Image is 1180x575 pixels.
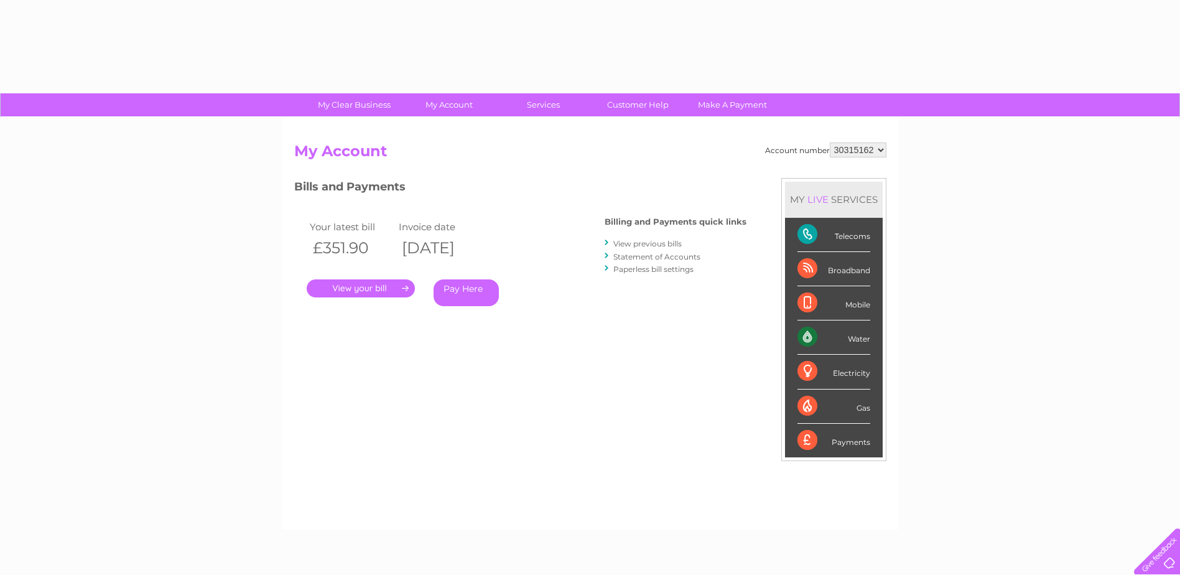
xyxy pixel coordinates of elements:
[797,355,870,389] div: Electricity
[605,217,746,227] h4: Billing and Payments quick links
[396,235,485,261] th: [DATE]
[613,264,694,274] a: Paperless bill settings
[587,93,689,116] a: Customer Help
[797,390,870,424] div: Gas
[797,286,870,320] div: Mobile
[785,182,883,217] div: MY SERVICES
[397,93,500,116] a: My Account
[797,218,870,252] div: Telecoms
[303,93,406,116] a: My Clear Business
[613,239,682,248] a: View previous bills
[434,279,499,306] a: Pay Here
[805,194,831,205] div: LIVE
[307,235,396,261] th: £351.90
[307,218,396,235] td: Your latest bill
[797,320,870,355] div: Water
[797,252,870,286] div: Broadband
[307,279,415,297] a: .
[294,178,746,200] h3: Bills and Payments
[765,143,886,157] div: Account number
[681,93,784,116] a: Make A Payment
[294,143,886,166] h2: My Account
[613,252,700,261] a: Statement of Accounts
[396,218,485,235] td: Invoice date
[492,93,595,116] a: Services
[797,424,870,457] div: Payments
